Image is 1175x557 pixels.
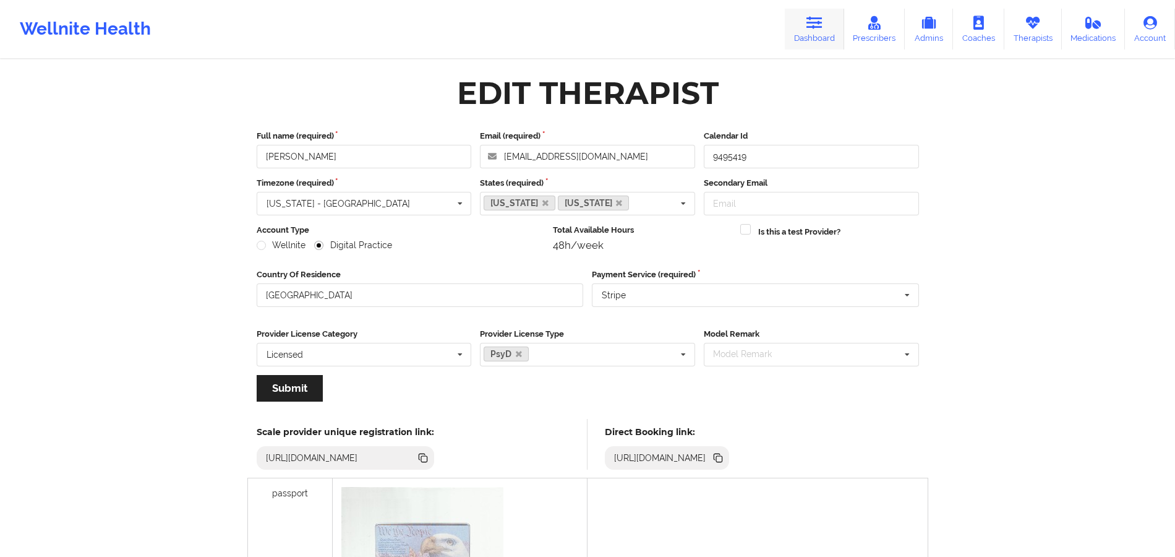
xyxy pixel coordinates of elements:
[953,9,1004,50] a: Coaches
[710,347,790,361] div: Model Remark
[257,177,472,189] label: Timezone (required)
[257,145,472,168] input: Full name
[480,328,695,340] label: Provider License Type
[553,239,732,251] div: 48h/week
[261,452,363,464] div: [URL][DOMAIN_NAME]
[609,452,711,464] div: [URL][DOMAIN_NAME]
[457,74,719,113] div: Edit Therapist
[1062,9,1126,50] a: Medications
[592,269,919,281] label: Payment Service (required)
[704,177,919,189] label: Secondary Email
[484,347,529,361] a: PsyD
[905,9,953,50] a: Admins
[704,192,919,215] input: Email
[257,240,306,251] label: Wellnite
[704,145,919,168] input: Calendar Id
[314,240,392,251] label: Digital Practice
[257,269,584,281] label: Country Of Residence
[704,130,919,142] label: Calendar Id
[844,9,905,50] a: Prescribers
[785,9,844,50] a: Dashboard
[558,196,630,210] a: [US_STATE]
[1004,9,1062,50] a: Therapists
[605,426,729,438] h5: Direct Booking link:
[484,196,555,210] a: [US_STATE]
[257,426,434,438] h5: Scale provider unique registration link:
[257,328,472,340] label: Provider License Category
[267,350,303,359] div: Licensed
[602,291,626,300] div: Stripe
[267,199,410,208] div: [US_STATE] - [GEOGRAPHIC_DATA]
[1125,9,1175,50] a: Account
[704,328,919,340] label: Model Remark
[553,224,732,236] label: Total Available Hours
[257,130,472,142] label: Full name (required)
[480,145,695,168] input: Email address
[480,177,695,189] label: States (required)
[758,226,840,238] label: Is this a test Provider?
[257,375,323,402] button: Submit
[480,130,695,142] label: Email (required)
[257,224,545,236] label: Account Type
